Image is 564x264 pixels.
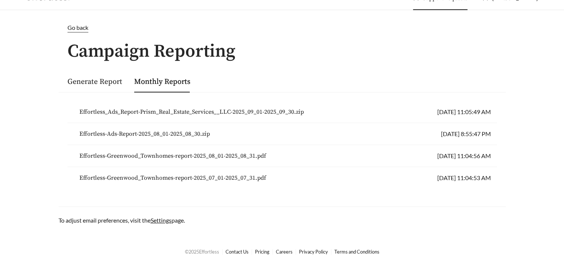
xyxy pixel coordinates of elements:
a: Pricing [255,249,270,255]
a: Generate Report [67,77,122,87]
button: Effortless_Ads_Report-Prism_Real_Estate_Services__LLC-2025_09_01-2025_09_30.zip [73,104,310,120]
span: Effortless_Ads_Report-Prism_Real_Estate_Services__LLC-2025_09_01-2025_09_30.zip [79,107,304,116]
button: Effortless-Greenwood_Townhomes-report-2025_08_01-2025_08_31.pdf [73,148,272,164]
a: Settings [151,217,171,224]
a: Monthly Reports [134,77,190,87]
span: Effortless-Greenwood_Townhomes-report-2025_07_01-2025_07_31.pdf [79,173,266,182]
span: Effortless-Ads-Report-2025_08_01-2025_08_30.zip [79,129,210,138]
h1: Campaign Reporting [59,42,506,62]
span: © 2025 Effortless [185,249,219,255]
span: To adjust email preferences, visit the page. [59,217,185,224]
a: Careers [276,249,293,255]
li: [DATE] 11:05:49 AM [67,101,497,123]
li: [DATE] 11:04:53 AM [67,167,497,189]
span: Go back [67,24,88,31]
li: [DATE] 11:04:56 AM [67,145,497,167]
li: [DATE] 8:55:47 PM [67,123,497,145]
a: Contact Us [226,249,249,255]
span: Effortless-Greenwood_Townhomes-report-2025_08_01-2025_08_31.pdf [79,151,266,160]
a: Go back [59,23,506,32]
a: Privacy Policy [299,249,328,255]
a: Terms and Conditions [334,249,379,255]
button: Effortless-Greenwood_Townhomes-report-2025_07_01-2025_07_31.pdf [73,170,272,186]
button: Effortless-Ads-Report-2025_08_01-2025_08_30.zip [73,126,216,142]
